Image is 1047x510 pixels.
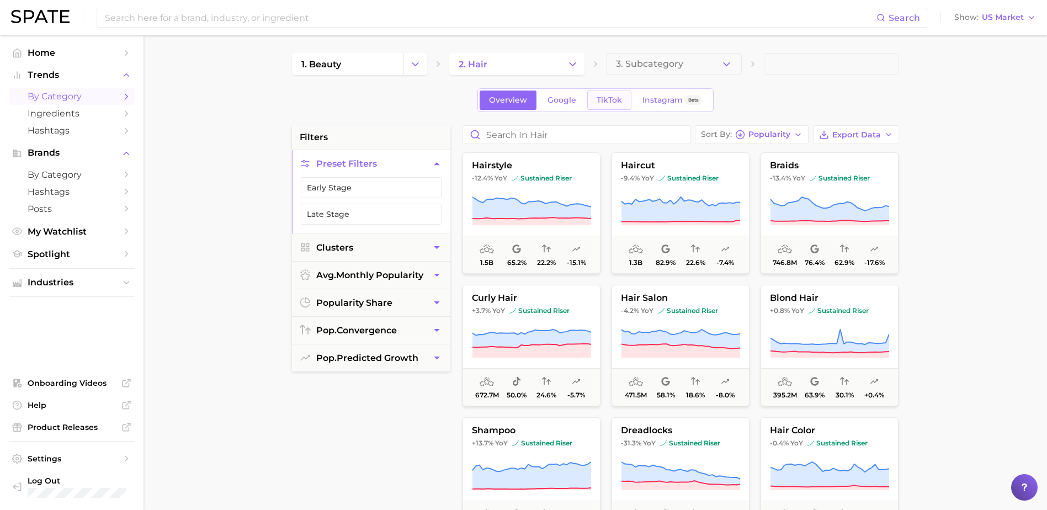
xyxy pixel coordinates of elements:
[300,131,328,144] span: filters
[28,422,116,432] span: Product Releases
[480,259,493,267] span: 1.5b
[597,95,622,105] span: TikTok
[870,243,879,256] span: popularity predicted growth: Uncertain
[512,175,518,182] img: sustained riser
[9,419,135,435] a: Product Releases
[463,285,600,406] button: curly hair+3.7% YoYsustained risersustained riser672.7m50.0%24.6%-5.7%
[28,91,116,102] span: by Category
[778,375,792,389] span: average monthly popularity: Very High Popularity
[28,148,116,158] span: Brands
[495,174,507,183] span: YoY
[612,426,749,435] span: dreadlocks
[612,152,750,274] button: haircut-9.4% YoYsustained risersustained riser1.3b82.9%22.6%-7.4%
[28,204,116,214] span: Posts
[492,306,505,315] span: YoY
[761,161,898,171] span: braids
[793,174,805,183] span: YoY
[316,353,418,363] span: predicted growth
[840,243,849,256] span: popularity convergence: High Convergence
[701,131,732,137] span: Sort By
[316,325,337,336] abbr: popularity index
[809,306,869,315] span: sustained riser
[633,91,711,110] a: InstagramBeta
[472,174,493,182] span: -12.4%
[472,439,493,447] span: +13.7%
[773,391,796,399] span: 395.2m
[507,259,526,267] span: 65.2%
[449,53,561,75] a: 2. hair
[480,91,536,110] a: Overview
[472,306,491,315] span: +3.7%
[507,391,527,399] span: 50.0%
[475,391,498,399] span: 672.7m
[292,150,450,177] button: Preset Filters
[716,259,734,267] span: -7.4%
[616,59,683,69] span: 3. Subcategory
[832,130,881,140] span: Export Data
[813,125,899,144] button: Export Data
[316,353,337,363] abbr: popularity index
[805,391,825,399] span: 63.9%
[810,175,816,182] img: sustained riser
[28,278,116,288] span: Industries
[716,391,735,399] span: -8.0%
[770,306,790,315] span: +0.8%
[660,439,720,448] span: sustained riser
[641,174,654,183] span: YoY
[810,375,819,389] span: popularity share: Google
[982,14,1024,20] span: US Market
[512,375,521,389] span: popularity share: TikTok
[292,289,450,316] button: popularity share
[509,307,516,314] img: sustained riser
[316,325,397,336] span: convergence
[537,259,556,267] span: 22.2%
[292,234,450,261] button: Clusters
[459,59,487,70] span: 2. hair
[9,105,135,122] a: Ingredients
[463,293,600,303] span: curly hair
[292,317,450,344] button: pop.convergence
[316,270,336,280] abbr: average
[9,166,135,183] a: by Category
[9,145,135,161] button: Brands
[807,439,868,448] span: sustained riser
[512,174,572,183] span: sustained riser
[587,91,631,110] a: TikTok
[512,440,519,447] img: sustained riser
[489,95,527,105] span: Overview
[301,204,442,225] button: Late Stage
[835,391,853,399] span: 30.1%
[9,397,135,413] a: Help
[9,274,135,291] button: Industries
[463,161,600,171] span: hairstyle
[791,306,804,315] span: YoY
[463,426,600,435] span: shampoo
[28,400,116,410] span: Help
[658,175,665,182] img: sustained riser
[538,91,586,110] a: Google
[748,131,790,137] span: Popularity
[889,13,920,23] span: Search
[864,259,884,267] span: -17.6%
[621,174,640,182] span: -9.4%
[566,259,586,267] span: -15.1%
[770,439,789,447] span: -0.4%
[810,243,819,256] span: popularity share: Google
[661,243,670,256] span: popularity share: Google
[809,307,815,314] img: sustained riser
[403,53,427,75] button: Change Category
[9,44,135,61] a: Home
[612,161,749,171] span: haircut
[316,270,423,280] span: monthly popularity
[28,476,132,486] span: Log Out
[629,375,643,389] span: average monthly popularity: Very High Popularity
[572,243,581,256] span: popularity predicted growth: Uncertain
[316,297,392,308] span: popularity share
[9,122,135,139] a: Hashtags
[761,285,899,406] button: blond hair+0.8% YoYsustained risersustained riser395.2m63.9%30.1%+0.4%
[316,158,377,169] span: Preset Filters
[695,125,809,144] button: Sort ByPopularity
[629,243,643,256] span: average monthly popularity: Very High Popularity
[572,375,581,389] span: popularity predicted growth: Uncertain
[761,293,898,303] span: blond hair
